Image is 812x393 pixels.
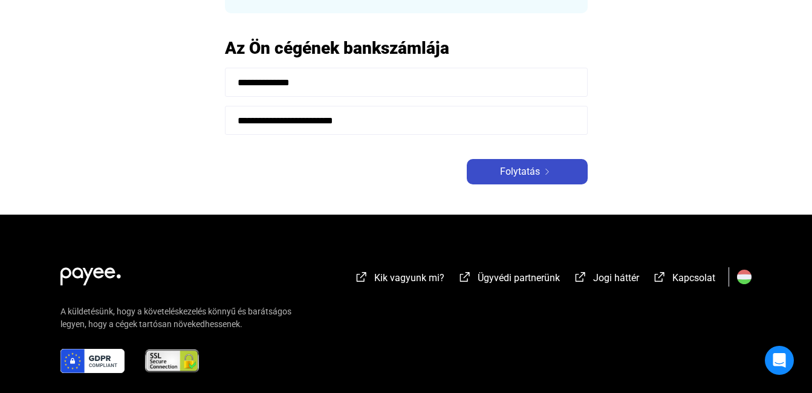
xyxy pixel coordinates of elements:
[765,346,794,375] div: Open Intercom Messenger
[478,272,560,284] span: Ügyvédi partnerünk
[354,271,369,283] img: external-link-white
[593,272,639,284] span: Jogi háttér
[467,159,588,184] button: Folytatásarrow-right-white
[573,274,639,285] a: external-link-whiteJogi háttér
[60,349,125,373] img: gdpr
[540,169,554,175] img: arrow-right-white
[144,349,200,373] img: ssl
[573,271,588,283] img: external-link-white
[458,271,472,283] img: external-link-white
[672,272,715,284] span: Kapcsolat
[652,274,715,285] a: external-link-whiteKapcsolat
[500,164,540,179] span: Folytatás
[225,37,588,59] h2: Az Ön cégének bankszámlája
[737,270,752,284] img: HU.svg
[458,274,560,285] a: external-link-whiteÜgyvédi partnerünk
[374,272,444,284] span: Kik vagyunk mi?
[354,274,444,285] a: external-link-whiteKik vagyunk mi?
[60,261,121,285] img: white-payee-white-dot.svg
[652,271,667,283] img: external-link-white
